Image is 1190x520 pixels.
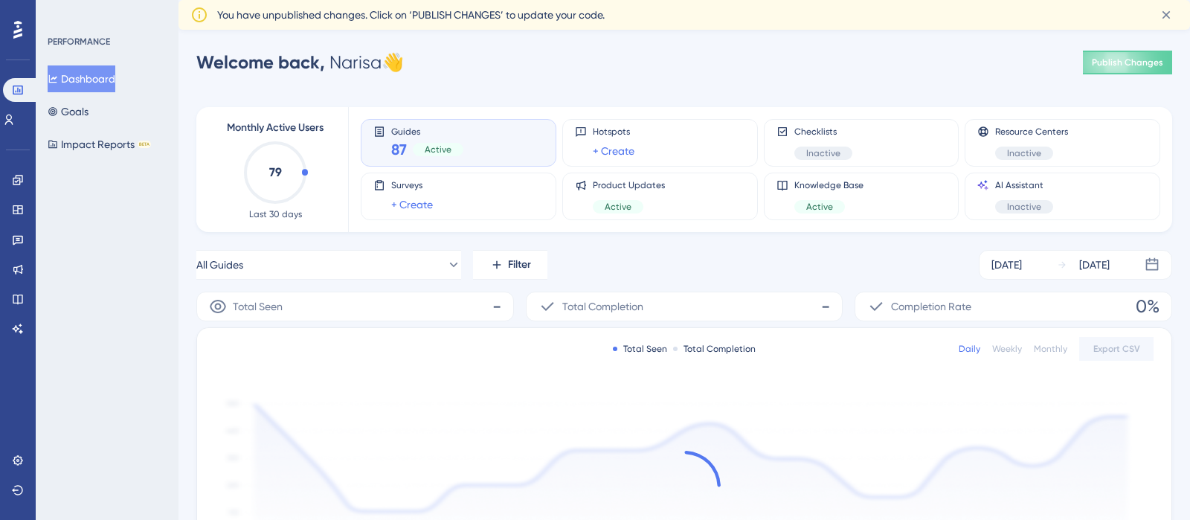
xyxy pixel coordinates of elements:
[391,179,433,191] span: Surveys
[391,196,433,214] a: + Create
[806,147,840,159] span: Inactive
[196,51,325,73] span: Welcome back,
[227,119,324,137] span: Monthly Active Users
[1083,51,1172,74] button: Publish Changes
[593,179,665,191] span: Product Updates
[995,179,1053,191] span: AI Assistant
[593,142,634,160] a: + Create
[673,343,756,355] div: Total Completion
[48,36,110,48] div: PERFORMANCE
[991,256,1022,274] div: [DATE]
[605,201,631,213] span: Active
[1007,147,1041,159] span: Inactive
[1079,337,1154,361] button: Export CSV
[995,126,1068,138] span: Resource Centers
[593,126,634,138] span: Hotspots
[196,250,461,280] button: All Guides
[48,65,115,92] button: Dashboard
[138,141,151,148] div: BETA
[1136,295,1160,318] span: 0%
[794,179,863,191] span: Knowledge Base
[233,298,283,315] span: Total Seen
[425,144,451,155] span: Active
[196,256,243,274] span: All Guides
[217,6,605,24] span: You have unpublished changes. Click on ‘PUBLISH CHANGES’ to update your code.
[508,256,531,274] span: Filter
[48,131,151,158] button: Impact ReportsBETA
[821,295,830,318] span: -
[391,139,407,160] span: 87
[1092,57,1163,68] span: Publish Changes
[562,298,643,315] span: Total Completion
[891,298,971,315] span: Completion Rate
[992,343,1022,355] div: Weekly
[1093,343,1140,355] span: Export CSV
[1034,343,1067,355] div: Monthly
[391,126,463,136] span: Guides
[806,201,833,213] span: Active
[196,51,404,74] div: Narisa 👋
[48,98,89,125] button: Goals
[613,343,667,355] div: Total Seen
[249,208,302,220] span: Last 30 days
[1079,256,1110,274] div: [DATE]
[794,126,852,138] span: Checklists
[492,295,501,318] span: -
[269,165,282,179] text: 79
[473,250,547,280] button: Filter
[1007,201,1041,213] span: Inactive
[959,343,980,355] div: Daily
